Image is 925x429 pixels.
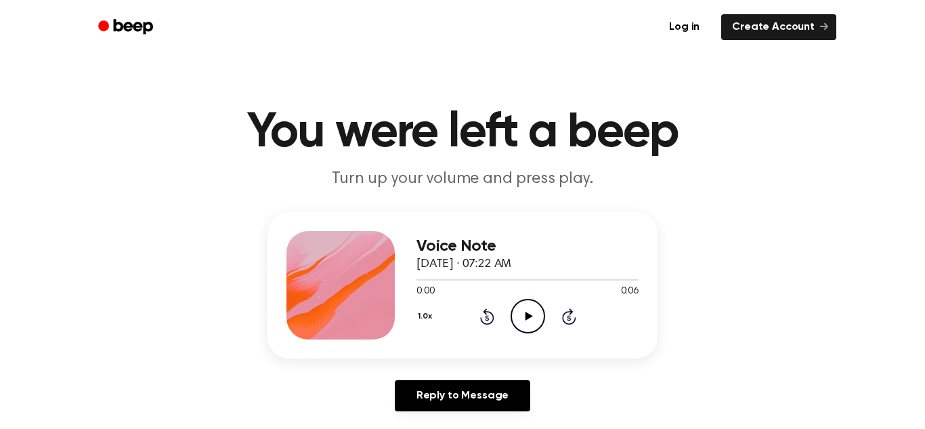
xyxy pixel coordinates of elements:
[416,285,434,299] span: 0:00
[721,14,836,40] a: Create Account
[416,258,511,270] span: [DATE] · 07:22 AM
[395,380,530,411] a: Reply to Message
[416,237,639,256] h3: Voice Note
[116,108,809,157] h1: You were left a beep
[621,285,639,299] span: 0:06
[416,305,437,328] button: 1.0x
[202,168,723,190] p: Turn up your volume and press play.
[655,12,713,43] a: Log in
[89,14,165,41] a: Beep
